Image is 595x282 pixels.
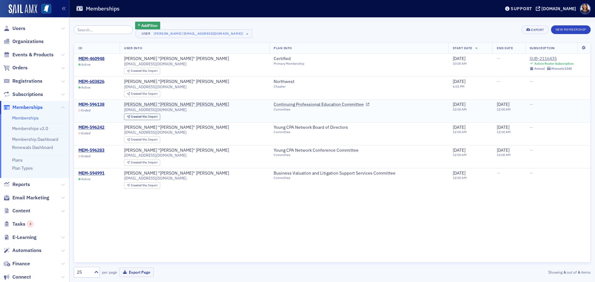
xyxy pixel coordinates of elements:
[530,102,533,107] span: —
[522,25,549,34] button: Export
[141,23,158,28] span: Add Filter
[3,207,30,214] a: Content
[12,260,30,267] span: Finance
[12,51,54,58] span: Events & Products
[9,4,37,14] a: SailAMX
[81,131,90,135] span: Ended
[530,124,533,130] span: —
[124,56,229,62] div: [PERSON_NAME] "[PERSON_NAME]" [PERSON_NAME]
[536,7,578,11] button: [DOMAIN_NAME]
[274,46,292,50] span: Plan Info
[78,171,104,176] a: MEM-594991
[81,177,90,181] span: Active
[12,145,53,150] a: Renewals Dashboard
[78,125,104,130] div: MEM-596242
[577,269,581,275] strong: 6
[453,124,465,130] span: [DATE]
[274,85,300,89] div: Chapter
[131,115,148,119] span: Created Via :
[453,46,472,50] span: Start Date
[274,56,296,62] a: Certified
[124,107,187,112] span: [EMAIL_ADDRESS][DOMAIN_NAME]
[124,114,160,120] div: Created Via: Import
[124,125,229,130] a: [PERSON_NAME] "[PERSON_NAME]" [PERSON_NAME]
[453,170,465,176] span: [DATE]
[131,92,157,96] div: Import
[497,153,511,157] time: 12:00 AM
[12,207,30,214] span: Content
[3,64,28,71] a: Orders
[78,102,104,107] a: MEM-596138
[3,51,54,58] a: Events & Products
[497,170,500,176] span: —
[453,84,465,89] time: 6:01 PM
[12,234,37,241] span: E-Learning
[530,56,574,62] a: SUB-2116435
[274,171,401,176] a: Business Valuation and Litigation Support Services Committee
[131,115,157,119] div: Import
[131,137,148,141] span: Created Via :
[274,125,354,130] a: Young CPA Network Board of Directors
[12,165,33,171] a: Plan Types
[12,38,44,45] span: Organizations
[74,25,133,34] input: Search…
[124,102,229,107] a: [PERSON_NAME] "[PERSON_NAME]" [PERSON_NAME]
[27,221,33,227] div: 3
[12,194,49,201] span: Email Marketing
[497,102,509,107] span: [DATE]
[530,46,555,50] span: Subscription
[3,38,44,45] a: Organizations
[81,63,90,67] span: Active
[12,221,33,228] span: Tasks
[562,269,567,275] strong: 6
[497,56,500,61] span: —
[124,159,160,166] div: Created Via: Import
[131,69,157,73] div: Import
[131,69,148,73] span: Created Via :
[124,148,229,153] a: [PERSON_NAME] "[PERSON_NAME]" [PERSON_NAME]
[580,3,591,14] span: Profile
[3,104,43,111] a: Memberships
[12,181,30,188] span: Reports
[453,61,467,66] time: 10:00 AM
[274,130,354,134] div: Committee
[124,46,142,50] span: User Info
[78,79,104,85] a: MEM-603826
[3,247,42,254] a: Automations
[453,147,465,153] span: [DATE]
[78,148,104,153] a: MEM-596283
[42,4,51,14] img: SailAMX
[530,79,533,84] span: —
[86,5,120,12] h1: Memberships
[12,78,42,85] span: Registrations
[81,154,90,158] span: Ended
[124,171,229,176] a: [PERSON_NAME] "[PERSON_NAME]" [PERSON_NAME]
[81,108,90,112] span: Ended
[497,124,509,130] span: [DATE]
[3,194,49,201] a: Email Marketing
[530,147,533,153] span: —
[78,56,104,62] a: MEM-460948
[12,247,42,254] span: Automations
[77,269,90,275] div: 25
[131,160,148,164] span: Created Via :
[3,234,37,241] a: E-Learning
[124,79,229,85] a: [PERSON_NAME] "[PERSON_NAME]" [PERSON_NAME]
[12,64,28,71] span: Orders
[131,92,148,96] span: Created Via :
[78,46,82,50] span: ID
[423,269,591,275] div: Showing out of items
[154,32,243,36] div: [PERSON_NAME] ([EMAIL_ADDRESS][DOMAIN_NAME])
[12,126,48,131] a: Memberships v2.0
[131,184,157,187] div: Import
[119,267,154,277] button: Export Page
[135,29,253,38] button: User[PERSON_NAME] ([EMAIL_ADDRESS][DOMAIN_NAME])×
[497,130,511,134] time: 12:00 AM
[124,153,187,158] span: [EMAIL_ADDRESS][DOMAIN_NAME]
[453,153,467,157] time: 12:00 AM
[453,107,467,111] time: 12:00 AM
